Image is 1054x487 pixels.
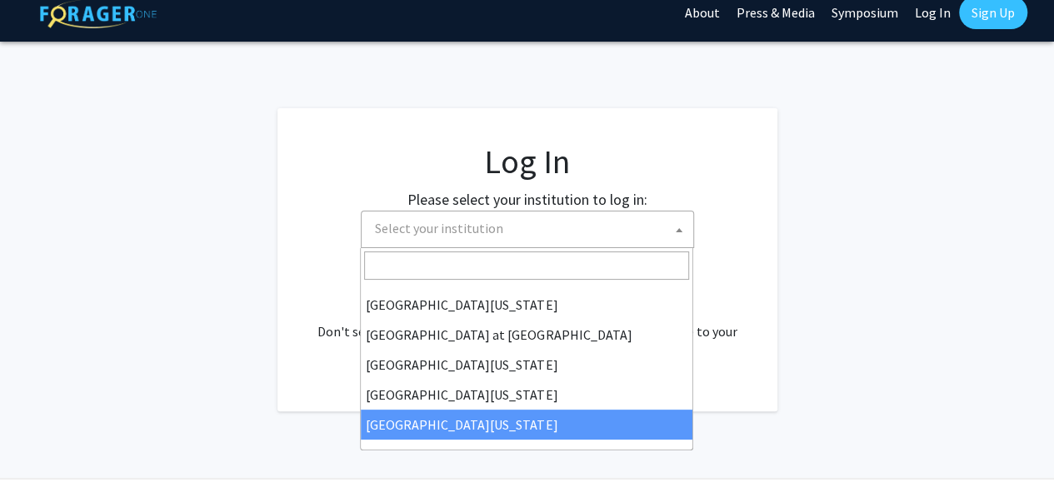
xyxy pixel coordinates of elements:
li: [GEOGRAPHIC_DATA][US_STATE] [361,380,692,410]
span: Select your institution [375,220,503,236]
li: [GEOGRAPHIC_DATA][US_STATE] [361,410,692,440]
input: Search [364,251,689,280]
span: Select your institution [368,211,693,246]
li: [GEOGRAPHIC_DATA][US_STATE] [361,290,692,320]
li: [PERSON_NAME][GEOGRAPHIC_DATA] [361,440,692,470]
h1: Log In [311,142,744,181]
iframe: Chat [12,412,71,475]
li: [GEOGRAPHIC_DATA][US_STATE] [361,350,692,380]
label: Please select your institution to log in: [407,188,647,211]
li: [GEOGRAPHIC_DATA] at [GEOGRAPHIC_DATA] [361,320,692,350]
div: No account? . Don't see your institution? about bringing ForagerOne to your institution. [311,281,744,361]
span: Select your institution [361,211,694,248]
